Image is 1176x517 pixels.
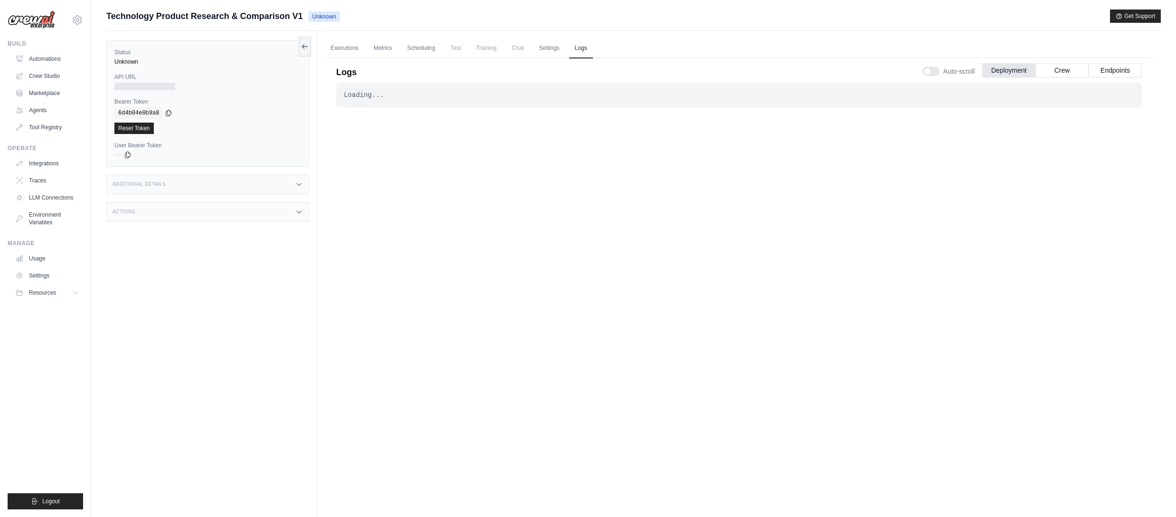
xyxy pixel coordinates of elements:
p: Logs [336,66,357,79]
a: Metrics [368,38,398,58]
a: Environment Variables [11,207,83,230]
span: Auto-scroll [943,67,975,76]
button: Get Support [1110,10,1161,23]
iframe: Chat Widget [1129,471,1176,517]
button: Endpoints [1089,63,1142,77]
span: Unknown [309,11,340,22]
a: Automations [11,51,83,67]
span: Logout [42,498,60,505]
span: Technology Product Research & Comparison V1 [106,10,303,23]
span: Training is not available until the deployment is complete [470,38,502,57]
div: Build [8,40,83,48]
button: Resources [11,285,83,300]
a: LLM Connections [11,190,83,205]
div: Manage [8,239,83,247]
a: Traces [11,173,83,188]
span: Test [445,38,467,57]
label: Bearer Token [114,98,301,105]
a: Settings [533,38,565,58]
label: User Bearer Token [114,142,301,149]
div: Unknown [114,58,301,66]
a: Agents [11,103,83,118]
button: Crew [1035,63,1089,77]
h3: Actions [113,209,135,215]
a: Marketplace [11,86,83,101]
button: Logout [8,493,83,509]
span: Chat is not available until the deployment is complete [506,38,529,57]
a: Logs [569,38,593,58]
img: Logo [8,11,55,29]
a: Integrations [11,156,83,171]
code: 6d4b04e0b9a8 [114,107,163,119]
h3: Additional Details [113,182,166,187]
div: Operate [8,144,83,152]
a: Scheduling [402,38,441,58]
button: Deployment [982,63,1035,77]
a: Settings [11,268,83,283]
div: Loading... [344,90,1134,100]
span: Resources [29,289,56,297]
label: Status [114,48,301,56]
a: Executions [325,38,364,58]
label: API URL [114,73,301,81]
a: Crew Studio [11,68,83,84]
a: Reset Token [114,123,154,134]
a: Tool Registry [11,120,83,135]
a: Usage [11,251,83,266]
